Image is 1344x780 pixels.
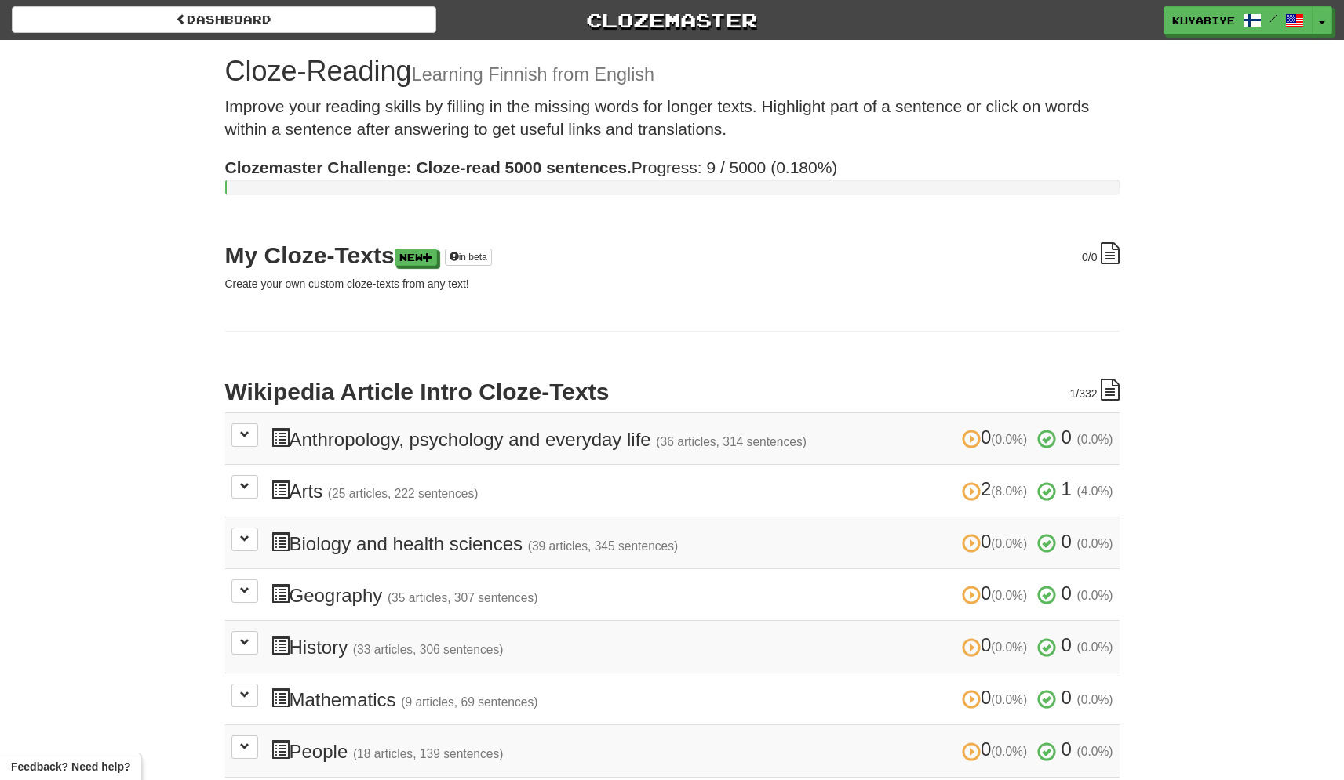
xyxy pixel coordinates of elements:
[991,484,1027,498] small: (8.0%)
[1164,6,1313,34] a: kuyabiye /
[1069,387,1076,400] span: 1
[225,379,1120,405] h2: Wikipedia Article Intro Cloze-Texts
[401,695,537,709] small: (9 articles, 69 sentences)
[1082,242,1119,265] div: /0
[225,95,1120,141] p: Improve your reading skills by filling in the missing words for longer texts. Highlight part of a...
[991,589,1027,602] small: (0.0%)
[353,747,504,760] small: (18 articles, 139 sentences)
[991,745,1027,758] small: (0.0%)
[11,759,130,775] span: Open feedback widget
[991,640,1027,654] small: (0.0%)
[412,64,654,85] small: Learning Finnish from English
[656,435,807,448] small: (36 articles, 314 sentences)
[991,693,1027,706] small: (0.0%)
[271,583,1113,606] h3: Geography
[445,249,492,266] a: in beta
[1077,693,1113,706] small: (0.0%)
[328,487,479,500] small: (25 articles, 222 sentences)
[991,537,1027,550] small: (0.0%)
[271,739,1113,762] h3: People
[1062,738,1072,760] span: 0
[225,242,1120,268] h2: My Cloze-Texts
[225,276,1120,292] p: Create your own custom cloze-texts from any text!
[962,634,1033,655] span: 0
[1172,13,1235,27] span: kuyabiye
[1062,582,1072,604] span: 0
[991,433,1027,446] small: (0.0%)
[388,591,538,604] small: (35 articles, 307 sentences)
[1062,687,1072,708] span: 0
[962,478,1033,499] span: 2
[225,56,1120,87] h1: Cloze-Reading
[271,479,1113,502] h3: Arts
[962,531,1033,552] span: 0
[225,158,632,176] strong: Clozemaster Challenge: Cloze-read 5000 sentences.
[1062,478,1072,499] span: 1
[962,687,1033,708] span: 0
[1077,433,1113,446] small: (0.0%)
[1062,531,1072,552] span: 0
[271,531,1113,554] h3: Biology and health sciences
[962,426,1033,448] span: 0
[1077,640,1113,654] small: (0.0%)
[1077,537,1113,550] small: (0.0%)
[1062,634,1072,655] span: 0
[271,635,1113,658] h3: History
[962,738,1033,760] span: 0
[1077,589,1113,602] small: (0.0%)
[528,539,679,553] small: (39 articles, 345 sentences)
[271,427,1113,450] h3: Anthropology, psychology and everyday life
[962,582,1033,604] span: 0
[1077,484,1113,498] small: (4.0%)
[1082,251,1088,263] span: 0
[460,6,884,34] a: Clozemaster
[225,158,838,176] span: Progress: 9 / 5000 (0.180%)
[12,6,436,33] a: Dashboard
[1269,13,1277,24] span: /
[1069,379,1119,401] div: /332
[353,643,504,656] small: (33 articles, 306 sentences)
[1077,745,1113,758] small: (0.0%)
[1062,426,1072,448] span: 0
[271,687,1113,710] h3: Mathematics
[395,249,437,266] a: New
